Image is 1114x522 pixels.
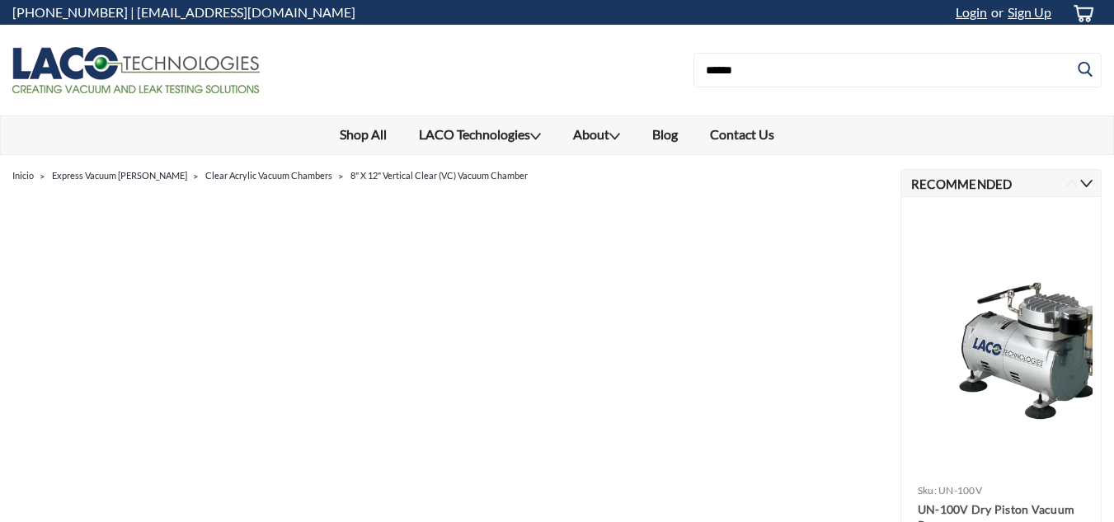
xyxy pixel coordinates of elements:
[694,116,791,153] a: Contact Us
[403,116,557,154] a: LACO Technologies
[918,484,982,496] a: sku: UN-100V
[900,169,1102,197] h2: Recommended
[557,116,637,154] a: About
[12,47,260,93] img: LACO Technologies
[1080,177,1093,190] button: Next
[205,170,332,181] a: Clear Acrylic Vacuum Chambers
[1065,177,1078,190] button: Previous
[1060,1,1102,25] a: cart-preview-dropdown
[52,170,187,181] a: Express Vacuum [PERSON_NAME]
[12,170,34,181] a: Inicio
[324,116,403,153] a: Shop All
[938,484,982,496] span: UN-100V
[350,170,528,181] a: 8" X 12" Vertical Clear (VC) Vacuum Chamber
[918,484,937,496] span: sku:
[987,4,1004,20] span: or
[637,116,694,153] a: Blog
